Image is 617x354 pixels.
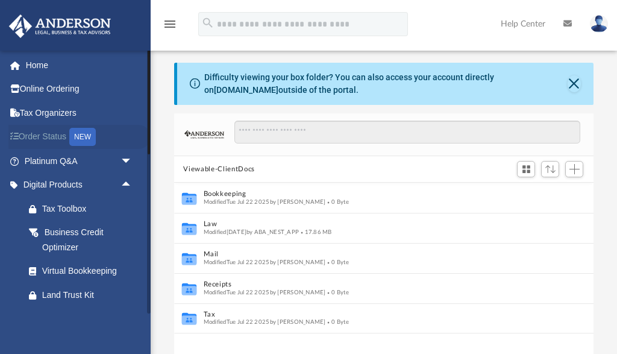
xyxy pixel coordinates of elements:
a: Home [8,53,151,77]
span: Modified Tue Jul 22 2025 by [PERSON_NAME] [203,199,325,205]
button: Switch to Grid View [517,161,535,178]
button: Viewable-ClientDocs [183,164,254,175]
span: Modified Tue Jul 22 2025 by [PERSON_NAME] [203,289,325,296]
button: Sort [541,161,559,177]
button: Tax [203,311,548,318]
span: Modified Tue Jul 22 2025 by [PERSON_NAME] [203,319,325,325]
a: Digital Productsarrow_drop_up [8,173,151,197]
span: 17.86 MB [299,229,332,235]
a: Business Credit Optimizer [17,221,151,259]
span: 0 Byte [325,319,348,325]
i: search [201,16,215,30]
a: Virtual Bookkeeping [17,259,151,283]
i: menu [163,17,177,31]
button: Receipts [203,281,548,289]
span: 0 Byte [325,289,348,296]
a: Land Trust Kit [17,283,151,307]
a: Order StatusNEW [8,125,151,150]
span: 0 Byte [325,199,348,205]
div: Land Trust Kit [42,288,136,303]
div: Wholesale Trust Kit [42,311,136,326]
a: Wholesale Trust Kit [17,307,151,331]
button: Add [565,161,583,178]
div: Virtual Bookkeeping [42,264,136,279]
img: Anderson Advisors Platinum Portal [5,14,114,38]
div: Tax Toolbox [42,201,136,217]
a: Tax Organizers [8,101,151,125]
a: menu [163,23,177,31]
span: Modified Tue Jul 22 2025 by [PERSON_NAME] [203,259,325,265]
button: Law [203,221,548,229]
span: arrow_drop_up [121,173,145,198]
div: NEW [69,128,96,146]
span: 0 Byte [325,259,348,265]
button: Mail [203,251,548,259]
div: Business Credit Optimizer [42,225,136,254]
button: Close [568,75,581,92]
img: User Pic [590,15,608,33]
a: Tax Toolbox [17,197,151,221]
a: Platinum Q&Aarrow_drop_down [8,149,151,173]
div: Difficulty viewing your box folder? You can also access your account directly on outside of the p... [204,71,568,96]
a: [DOMAIN_NAME] [214,85,278,95]
input: Search files and folders [234,121,580,144]
button: Bookkeeping [203,191,548,198]
span: arrow_drop_down [121,149,145,174]
span: Modified [DATE] by ABA_NEST_APP [203,229,299,235]
a: Online Ordering [8,77,151,101]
